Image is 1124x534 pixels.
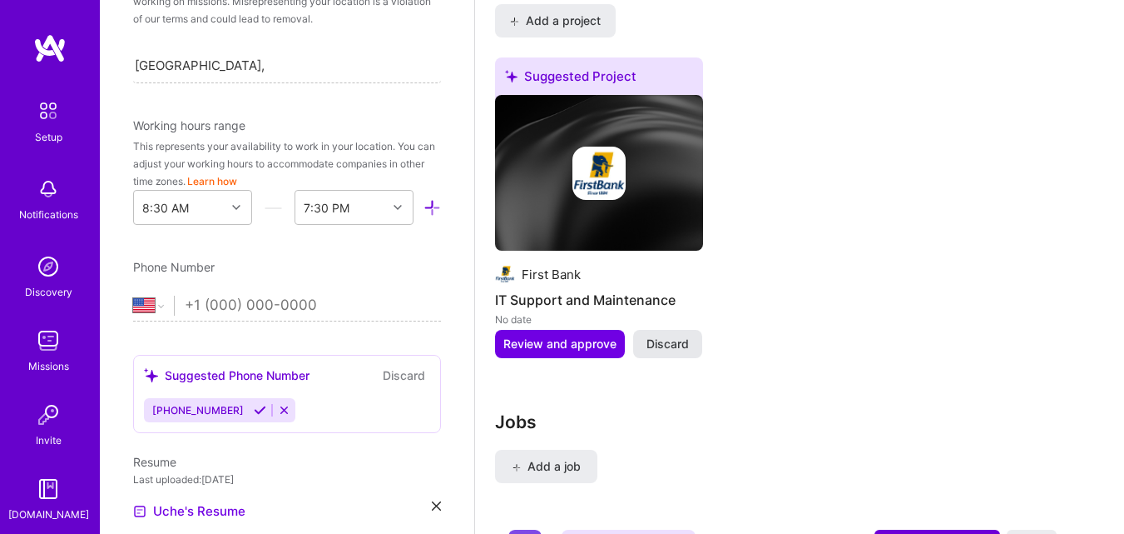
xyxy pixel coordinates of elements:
[510,12,601,29] span: Add a project
[495,264,515,284] img: Company logo
[505,70,517,82] i: icon SuggestedTeams
[25,283,72,301] div: Discovery
[278,404,290,417] i: Reject
[512,458,581,475] span: Add a job
[646,336,689,352] span: Discard
[32,472,65,506] img: guide book
[133,505,146,518] img: Resume
[144,367,309,384] div: Suggested Phone Number
[144,368,158,382] i: icon SuggestedTeams
[31,93,66,128] img: setup
[572,147,626,200] img: Company logo
[495,57,703,102] div: Suggested Project
[495,95,703,252] img: cover
[633,330,702,358] button: Discard
[133,260,215,274] span: Phone Number
[185,282,441,330] input: +1 (000) 000-0000
[32,250,65,283] img: discovery
[187,172,237,190] button: Learn how
[512,463,521,472] i: icon PlusBlack
[394,203,402,212] i: icon Chevron
[254,404,266,417] i: Accept
[133,455,176,469] span: Resume
[495,311,703,328] div: No date
[32,398,65,432] img: Invite
[522,266,581,283] div: First Bank
[495,412,1070,432] h3: Jobs
[8,506,89,523] div: [DOMAIN_NAME]
[510,17,519,26] i: icon PlusBlack
[32,324,65,357] img: teamwork
[152,404,244,417] span: [PHONE_NUMBER]
[503,336,616,352] span: Review and approve
[495,4,616,37] button: Add a project
[304,199,349,217] div: 7:30 PM
[495,330,625,358] button: Review and approve
[495,289,703,311] h4: IT Support and Maintenance
[133,502,245,522] a: Uche's Resume
[142,199,189,217] div: 8:30 AM
[495,450,597,483] button: Add a job
[265,199,282,217] i: icon HorizontalInLineDivider
[35,128,62,146] div: Setup
[33,33,67,63] img: logo
[28,357,69,375] div: Missions
[19,206,78,223] div: Notifications
[232,203,240,212] i: icon Chevron
[133,118,245,132] span: Working hours range
[133,137,441,190] div: This represents your availability to work in your location. You can adjust your working hours to ...
[432,502,441,511] i: icon Close
[378,366,430,385] button: Discard
[133,471,441,488] div: Last uploaded: [DATE]
[32,172,65,206] img: bell
[36,432,62,449] div: Invite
